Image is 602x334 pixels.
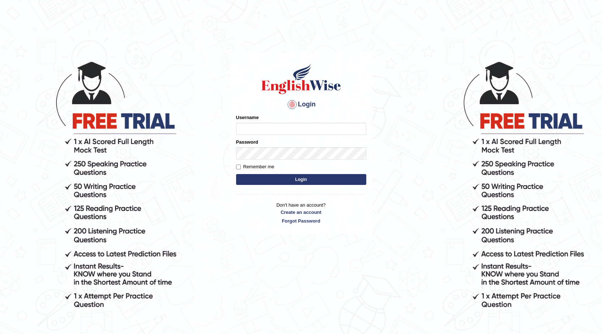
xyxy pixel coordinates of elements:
[236,165,241,169] input: Remember me
[236,174,366,185] button: Login
[236,209,366,216] a: Create an account
[236,99,366,110] h4: Login
[236,217,366,224] a: Forgot Password
[260,63,342,95] img: Logo of English Wise sign in for intelligent practice with AI
[236,202,366,224] p: Don't have an account?
[236,163,274,170] label: Remember me
[236,139,258,145] label: Password
[236,114,259,121] label: Username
